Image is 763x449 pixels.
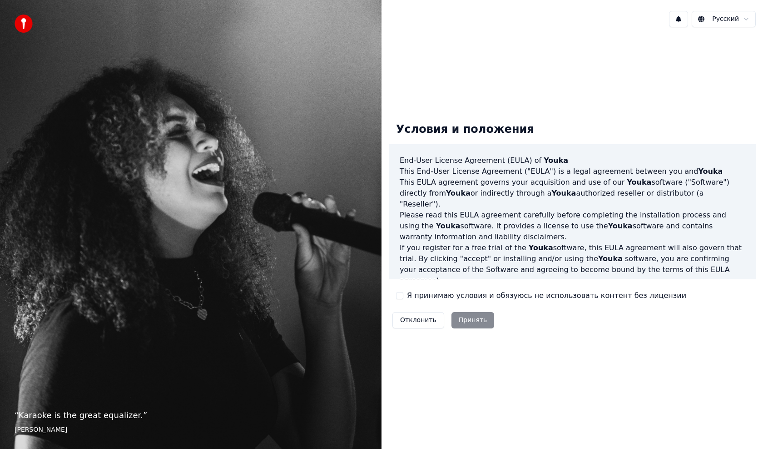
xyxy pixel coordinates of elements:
span: Youka [529,243,553,252]
span: Youka [446,189,471,197]
span: Youka [436,222,461,230]
span: Youka [544,156,568,165]
div: Условия и положения [389,115,541,144]
span: Youka [608,222,633,230]
button: Отклонить [392,312,444,328]
h3: End-User License Agreement (EULA) of [400,155,745,166]
p: “ Karaoke is the great equalizer. ” [15,409,367,422]
label: Я принимаю условия и обязуюсь не использовать контент без лицензии [407,290,686,301]
p: Please read this EULA agreement carefully before completing the installation process and using th... [400,210,745,242]
p: This EULA agreement governs your acquisition and use of our software ("Software") directly from o... [400,177,745,210]
img: youka [15,15,33,33]
span: Youka [551,189,576,197]
footer: [PERSON_NAME] [15,425,367,434]
span: Youka [698,167,723,176]
p: This End-User License Agreement ("EULA") is a legal agreement between you and [400,166,745,177]
span: Youka [598,254,623,263]
p: If you register for a free trial of the software, this EULA agreement will also govern that trial... [400,242,745,286]
span: Youka [627,178,651,187]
